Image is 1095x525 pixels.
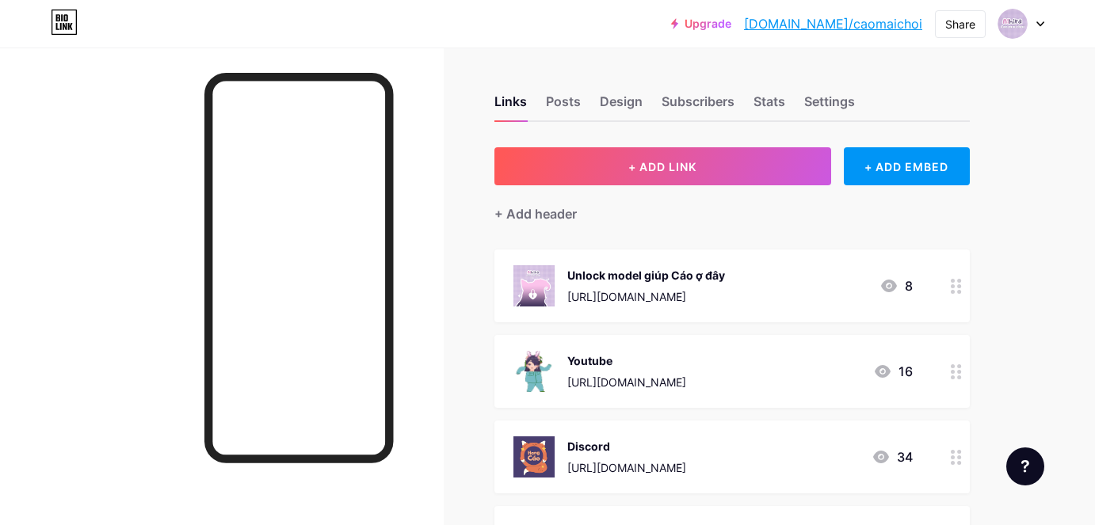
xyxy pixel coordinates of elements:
img: Discord [513,436,555,477]
img: Unlock model giúp Cáo ợ đây [513,265,555,306]
img: Youtube [513,351,555,392]
div: + Add header [494,204,577,223]
img: caomaichoi [998,9,1028,39]
div: Stats [754,92,785,120]
div: Youtube [567,352,686,369]
div: [URL][DOMAIN_NAME] [567,288,725,305]
div: [URL][DOMAIN_NAME] [567,374,686,390]
div: 34 [872,447,913,466]
button: + ADD LINK [494,147,831,185]
div: 8 [879,276,913,295]
span: + ADD LINK [628,160,696,173]
div: Links [494,92,527,120]
div: + ADD EMBED [844,147,970,185]
a: Upgrade [671,17,731,30]
a: [DOMAIN_NAME]/caomaichoi [744,14,922,33]
div: Settings [804,92,855,120]
div: 16 [873,362,913,381]
div: [URL][DOMAIN_NAME] [567,459,686,476]
div: Subscribers [662,92,734,120]
div: Share [945,16,975,32]
div: Design [600,92,643,120]
div: Posts [546,92,581,120]
div: Discord [567,438,686,455]
div: Unlock model giúp Cáo ợ đây [567,267,725,283]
